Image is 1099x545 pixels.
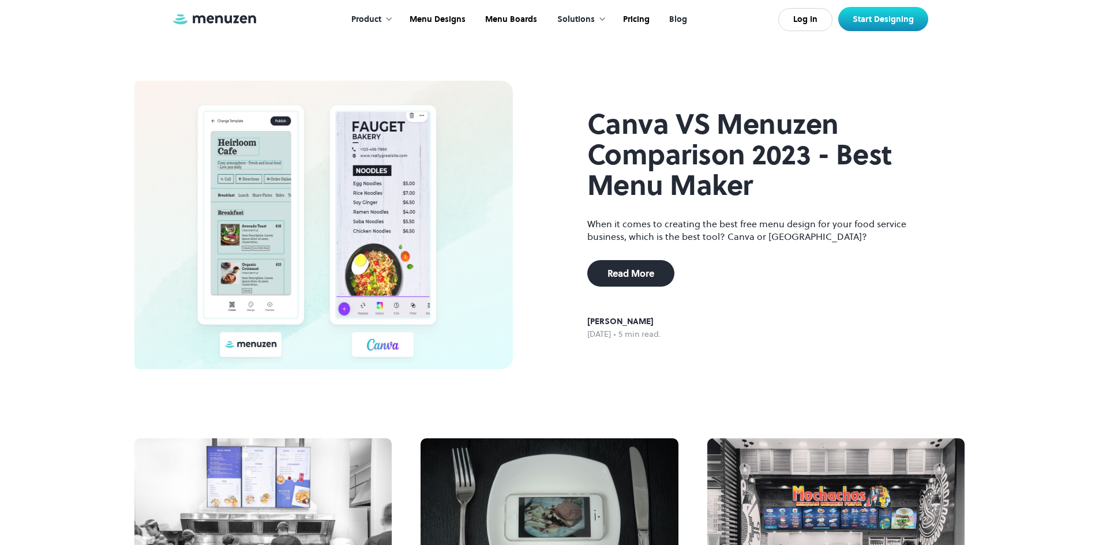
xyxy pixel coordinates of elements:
p: When it comes to creating the best free menu design for your food service business, which is the ... [587,217,928,243]
div: [PERSON_NAME] [587,315,661,328]
div: Read More [607,269,654,278]
div: Solutions [546,2,612,37]
div: Solutions [557,13,595,26]
div: Product [340,2,399,37]
div: Product [351,13,381,26]
a: Start Designing [838,7,928,31]
div: [DATE] [587,328,611,341]
div: 5 min read. [618,328,661,341]
a: Pricing [612,2,658,37]
a: Menu Designs [399,2,474,37]
a: Menu Boards [474,2,546,37]
h1: Canva VS Menuzen Comparison 2023 - Best Menu Maker [587,109,928,200]
a: Read More [587,260,674,287]
a: Blog [658,2,696,37]
a: Log In [778,8,832,31]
